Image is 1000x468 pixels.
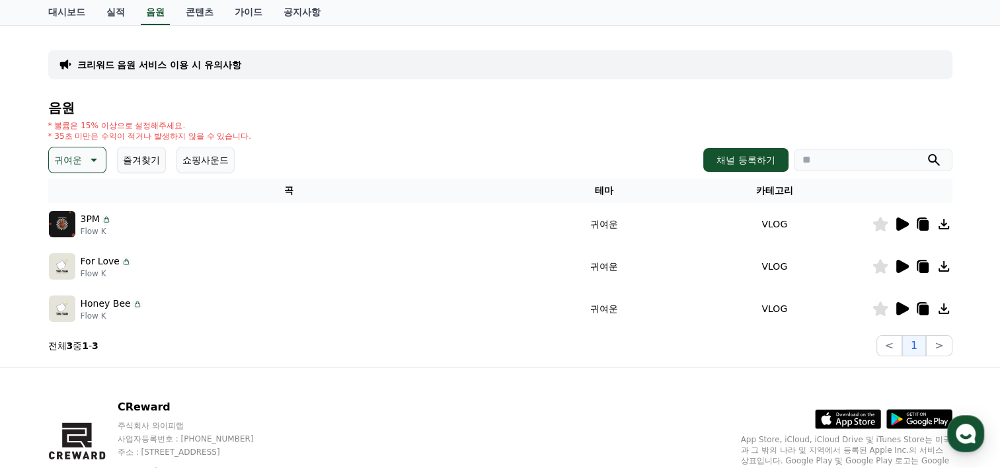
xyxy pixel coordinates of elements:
strong: 3 [92,340,98,351]
p: For Love [81,254,120,268]
th: 카테고리 [677,178,872,203]
p: 귀여운 [54,151,82,169]
th: 테마 [530,178,677,203]
a: 설정 [171,358,254,391]
td: VLOG [677,245,872,288]
p: Flow K [81,268,132,279]
button: 즐겨찾기 [117,147,166,173]
button: 쇼핑사운드 [176,147,235,173]
button: < [876,335,902,356]
a: 대화 [87,358,171,391]
strong: 3 [67,340,73,351]
img: music [49,295,75,322]
p: Flow K [81,226,112,237]
p: Flow K [81,311,143,321]
td: 귀여운 [530,245,677,288]
td: VLOG [677,203,872,245]
th: 곡 [48,178,531,203]
strong: 1 [82,340,89,351]
p: Honey Bee [81,297,131,311]
td: 귀여운 [530,203,677,245]
p: 주식회사 와이피랩 [118,420,279,431]
img: music [49,211,75,237]
span: 설정 [204,378,220,389]
button: > [926,335,952,356]
p: * 볼륨은 15% 이상으로 설정해주세요. [48,120,252,131]
p: CReward [118,399,279,415]
h4: 음원 [48,100,952,115]
p: 전체 중 - [48,339,98,352]
span: 대화 [121,379,137,389]
button: 1 [902,335,926,356]
a: 크리워드 음원 서비스 이용 시 유의사항 [77,58,241,71]
img: music [49,253,75,280]
button: 귀여운 [48,147,106,173]
p: 3PM [81,212,100,226]
a: 홈 [4,358,87,391]
p: * 35초 미만은 수익이 적거나 발생하지 않을 수 있습니다. [48,131,252,141]
p: 사업자등록번호 : [PHONE_NUMBER] [118,434,279,444]
td: VLOG [677,288,872,330]
p: 주소 : [STREET_ADDRESS] [118,447,279,457]
span: 홈 [42,378,50,389]
button: 채널 등록하기 [703,148,788,172]
td: 귀여운 [530,288,677,330]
